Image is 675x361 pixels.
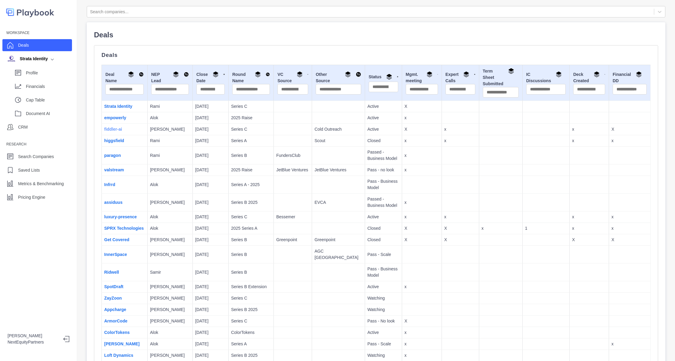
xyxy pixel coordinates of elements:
a: ArmorCode [104,319,127,323]
a: luxury-presence [104,214,137,219]
p: 2025 Raise [231,115,271,121]
p: Active [367,214,399,220]
p: Series A [231,341,271,347]
p: [PERSON_NAME] [150,126,190,132]
p: [PERSON_NAME] [150,284,190,290]
p: [DATE] [195,329,226,336]
p: Document AI [26,110,72,117]
img: Sort [139,71,144,77]
p: Active [367,126,399,132]
p: Alok [150,115,190,121]
a: fiddler-ai [104,127,122,132]
p: Active [367,103,399,110]
p: [DATE] [195,341,226,347]
p: Alok [150,341,190,347]
p: Passed - Business Model [367,149,399,162]
p: Series B 2025 [231,199,271,206]
a: Ridwell [104,270,119,275]
div: Deal Name [105,71,144,84]
p: Financials [26,83,72,90]
p: [DATE] [195,318,226,324]
p: x [572,126,606,132]
p: x [405,152,439,159]
img: Group By [128,71,134,77]
p: X [611,126,648,132]
p: x [405,167,439,173]
a: ColorTokens [104,330,130,335]
p: Pass - Business Model [367,178,399,191]
p: Rami [150,152,190,159]
p: Pricing Engine [18,194,45,201]
p: Scout [314,138,362,144]
a: valstream [104,167,124,172]
p: Watching [367,352,399,359]
p: [DATE] [195,103,226,110]
p: x [611,214,648,220]
a: SpotDraft [104,284,123,289]
p: x [444,126,477,132]
p: [DATE] [195,237,226,243]
p: [DATE] [195,152,226,159]
p: [DATE] [195,225,226,232]
p: Active [367,329,399,336]
p: Watching [367,295,399,301]
img: Group By [345,71,351,77]
a: paragon [104,153,121,158]
p: [DATE] [195,251,226,258]
p: x [572,214,606,220]
p: Series B 2025 [231,307,271,313]
p: Alok [150,182,190,188]
p: X [405,237,439,243]
p: x [611,341,648,347]
p: x [405,352,439,359]
p: [PERSON_NAME] [150,307,190,313]
img: Group By [427,71,433,77]
p: [DATE] [195,115,226,121]
p: x [444,214,477,220]
p: [DATE] [195,126,226,132]
a: [PERSON_NAME] [104,341,139,346]
p: [DATE] [195,182,226,188]
p: [DATE] [195,295,226,301]
img: Group By [297,71,303,77]
p: Greenpoint [314,237,362,243]
p: x [405,329,439,336]
div: Other Source [316,71,361,84]
p: 1 [525,225,567,232]
p: Series B [231,251,271,258]
div: Financial DD [613,71,647,84]
p: Alok [150,329,190,336]
p: Series A - 2025 [231,182,271,188]
p: [DATE] [195,352,226,359]
div: Close Date [196,71,225,84]
p: [PERSON_NAME] [150,318,190,324]
p: [DATE] [195,199,226,206]
p: Rami [150,103,190,110]
p: Metrics & Benchmarking [18,181,64,187]
a: Get Covered [104,237,129,242]
p: [PERSON_NAME] [150,352,190,359]
p: Samir [150,269,190,275]
p: X [444,225,477,232]
p: [PERSON_NAME] [8,333,58,339]
img: Group By [255,71,261,77]
img: Group By [386,74,392,80]
p: Series B [231,269,271,275]
p: X [572,237,606,243]
p: Cold Outreach [314,126,362,132]
a: InnerSpace [104,252,127,257]
img: Sort [266,71,270,77]
p: Series B 2025 [231,352,271,359]
img: Sort [474,71,475,77]
p: Series C [231,295,271,301]
p: x [405,138,439,144]
p: [PERSON_NAME] [150,167,190,173]
img: Sort [184,71,189,77]
p: ColorTokens [231,329,271,336]
p: [PERSON_NAME] [150,251,190,258]
p: Closed [367,138,399,144]
p: Series B Extension [231,284,271,290]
